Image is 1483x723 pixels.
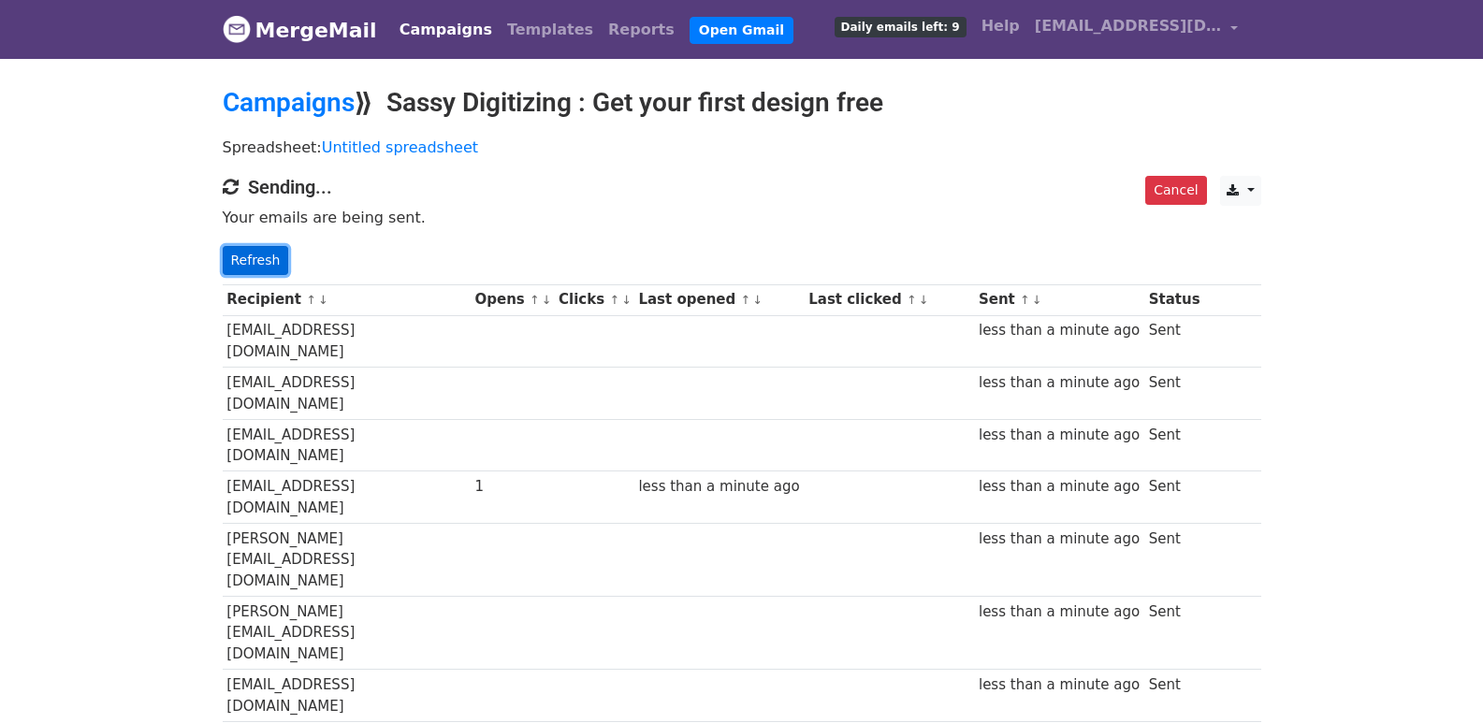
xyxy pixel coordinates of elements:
div: 1 [475,476,550,498]
a: Campaigns [392,11,500,49]
td: [EMAIL_ADDRESS][DOMAIN_NAME] [223,471,471,524]
td: Sent [1144,471,1204,524]
td: [EMAIL_ADDRESS][DOMAIN_NAME] [223,368,471,420]
a: ↑ [740,293,750,307]
span: Daily emails left: 9 [835,17,967,37]
td: Sent [1144,597,1204,670]
td: Sent [1144,315,1204,368]
a: [EMAIL_ADDRESS][DOMAIN_NAME] [1027,7,1246,51]
a: Help [974,7,1027,45]
td: [PERSON_NAME][EMAIL_ADDRESS][DOMAIN_NAME] [223,524,471,597]
div: less than a minute ago [979,528,1140,550]
p: Your emails are being sent. [223,208,1261,227]
a: ↓ [621,293,632,307]
a: ↓ [919,293,929,307]
div: less than a minute ago [979,372,1140,394]
th: Last opened [634,284,805,315]
div: less than a minute ago [979,601,1140,623]
a: Untitled spreadsheet [322,138,478,156]
p: Spreadsheet: [223,137,1261,157]
th: Sent [974,284,1144,315]
a: ↓ [542,293,552,307]
a: Open Gmail [690,17,793,44]
iframe: Chat Widget [1389,633,1483,723]
td: [PERSON_NAME][EMAIL_ADDRESS][DOMAIN_NAME] [223,597,471,670]
td: Sent [1144,368,1204,420]
a: ↑ [907,293,917,307]
h2: ⟫ Sassy Digitizing : Get your first design free [223,87,1261,119]
a: Cancel [1145,176,1206,205]
td: [EMAIL_ADDRESS][DOMAIN_NAME] [223,419,471,471]
a: ↑ [609,293,619,307]
div: less than a minute ago [979,320,1140,341]
div: less than a minute ago [979,674,1140,696]
th: Clicks [554,284,633,315]
th: Opens [471,284,555,315]
a: MergeMail [223,10,377,50]
h4: Sending... [223,176,1261,198]
div: less than a minute ago [979,425,1140,446]
th: Status [1144,284,1204,315]
a: ↓ [1032,293,1042,307]
a: ↑ [530,293,540,307]
th: Recipient [223,284,471,315]
a: Reports [601,11,682,49]
td: [EMAIL_ADDRESS][DOMAIN_NAME] [223,670,471,722]
div: less than a minute ago [638,476,799,498]
td: Sent [1144,419,1204,471]
a: ↓ [318,293,328,307]
a: Templates [500,11,601,49]
td: Sent [1144,670,1204,722]
div: less than a minute ago [979,476,1140,498]
td: [EMAIL_ADDRESS][DOMAIN_NAME] [223,315,471,368]
a: Campaigns [223,87,355,118]
img: MergeMail logo [223,15,251,43]
a: ↑ [1020,293,1030,307]
a: Daily emails left: 9 [827,7,974,45]
a: ↓ [752,293,763,307]
th: Last clicked [804,284,974,315]
a: Refresh [223,246,289,275]
a: ↑ [306,293,316,307]
td: Sent [1144,524,1204,597]
span: [EMAIL_ADDRESS][DOMAIN_NAME] [1035,15,1222,37]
